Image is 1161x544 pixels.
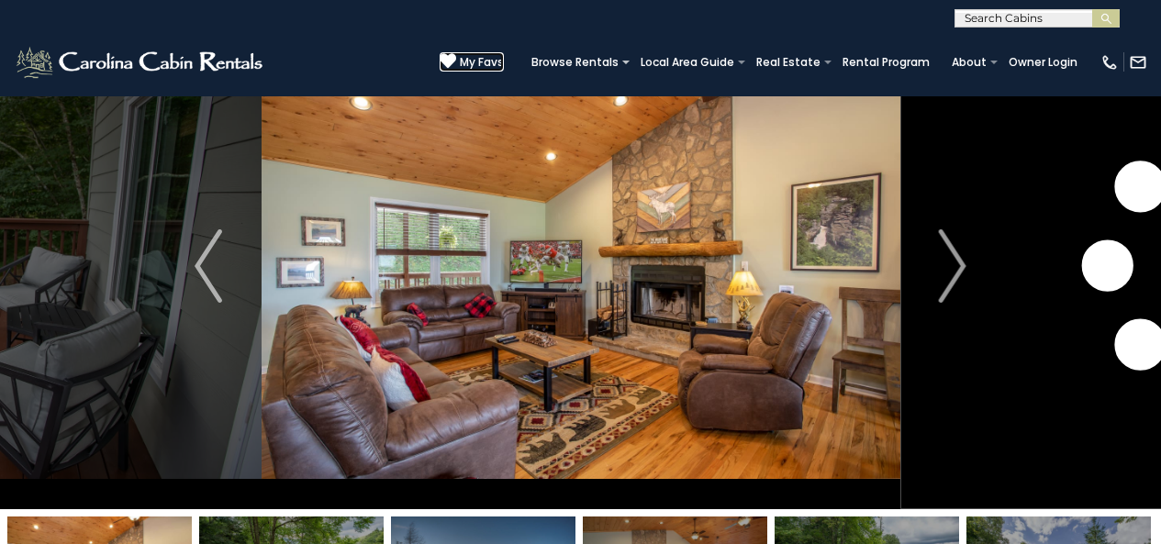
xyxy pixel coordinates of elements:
[1100,53,1119,72] img: phone-regular-white.png
[1129,53,1147,72] img: mail-regular-white.png
[939,229,966,303] img: arrow
[833,50,939,75] a: Rental Program
[631,50,743,75] a: Local Area Guide
[522,50,628,75] a: Browse Rentals
[899,23,1005,509] button: Next
[14,44,268,81] img: White-1-2.png
[999,50,1087,75] a: Owner Login
[156,23,262,509] button: Previous
[195,229,222,303] img: arrow
[747,50,830,75] a: Real Estate
[460,54,504,71] span: My Favs
[943,50,996,75] a: About
[440,52,504,72] a: My Favs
